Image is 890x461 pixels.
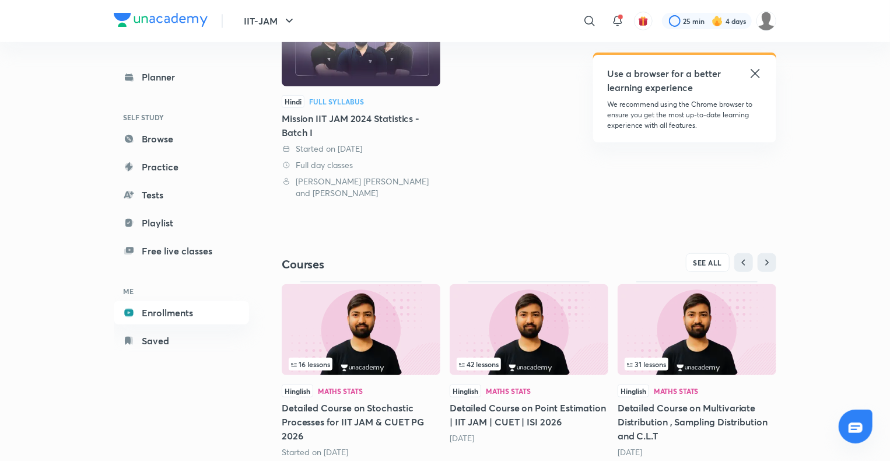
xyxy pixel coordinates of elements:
[114,211,249,235] a: Playlist
[114,13,208,27] img: Company Logo
[114,107,249,127] h6: SELF STUDY
[618,284,776,375] img: Thumbnail
[289,358,433,371] div: infosection
[712,15,723,27] img: streak
[114,281,249,301] h6: ME
[450,401,608,429] h5: Detailed Course on Point Estimation | IIT JAM | CUET | ISI 2026
[450,281,608,443] div: Detailed Course on Point Estimation | IIT JAM | CUET | ISI 2026
[457,358,601,371] div: infosection
[114,13,208,30] a: Company Logo
[627,361,666,368] span: 31 lessons
[625,358,769,371] div: infocontainer
[291,361,330,368] span: 16 lessons
[114,301,249,324] a: Enrollments
[114,65,249,89] a: Planner
[282,401,440,443] h5: Detailed Course on Stochastic Processes for IIT JAM & CUET PG 2026
[282,385,313,397] span: Hinglish
[282,111,440,139] div: Mission IIT JAM 2024 Statistics - Batch I
[282,159,440,171] div: Full day classes
[282,95,304,108] span: Hindi
[634,12,653,30] button: avatar
[318,387,363,394] div: Maths Stats
[114,155,249,179] a: Practice
[282,143,440,155] div: Started on 16 Feb 2023
[457,358,601,371] div: left
[638,16,649,26] img: avatar
[282,176,440,199] div: Ashish Kumar Garg and Harsh Jaiswal
[459,361,499,368] span: 42 lessons
[756,11,776,31] img: Farhan Niazi
[289,358,433,371] div: left
[625,358,769,371] div: infosection
[282,284,440,375] img: Thumbnail
[618,401,776,443] h5: Detailed Course on Multivariate Distribution , Sampling Distribution and C.L.T
[450,284,608,375] img: Thumbnail
[114,329,249,352] a: Saved
[618,281,776,457] div: Detailed Course on Multivariate Distribution , Sampling Distribution and C.L.T
[457,358,601,371] div: infocontainer
[607,99,762,131] p: We recommend using the Chrome browser to ensure you get the most up-to-date learning experience w...
[618,385,649,397] span: Hinglish
[237,9,303,33] button: IIT-JAM
[693,259,723,267] span: SEE ALL
[282,281,440,457] div: Detailed Course on Stochastic Processes for IIT JAM & CUET PG 2026
[654,387,699,394] div: Maths Stats
[607,67,723,95] h5: Use a browser for a better learning experience
[282,257,529,272] h4: Courses
[450,385,481,397] span: Hinglish
[289,358,433,371] div: infocontainer
[309,98,364,105] div: Full Syllabus
[686,253,730,272] button: SEE ALL
[625,358,769,371] div: left
[618,446,776,458] div: 3 months ago
[486,387,531,394] div: Maths Stats
[450,432,608,444] div: 1 month ago
[114,239,249,263] a: Free live classes
[114,127,249,151] a: Browse
[114,183,249,207] a: Tests
[282,446,440,458] div: Started on Sep 24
